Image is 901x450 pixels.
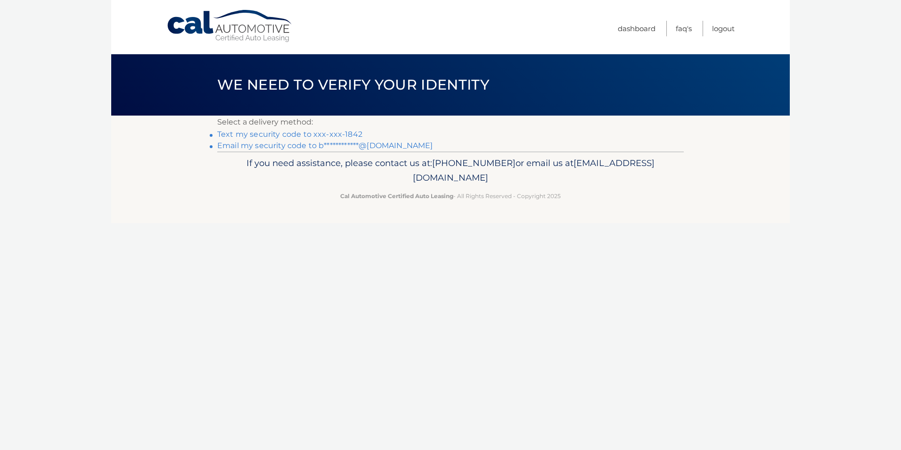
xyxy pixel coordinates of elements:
[340,192,453,200] strong: Cal Automotive Certified Auto Leasing
[217,130,362,139] a: Text my security code to xxx-xxx-1842
[712,21,735,36] a: Logout
[432,158,516,168] span: [PHONE_NUMBER]
[223,191,678,201] p: - All Rights Reserved - Copyright 2025
[676,21,692,36] a: FAQ's
[217,76,489,93] span: We need to verify your identity
[166,9,294,43] a: Cal Automotive
[618,21,655,36] a: Dashboard
[217,116,684,129] p: Select a delivery method:
[223,156,678,186] p: If you need assistance, please contact us at: or email us at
